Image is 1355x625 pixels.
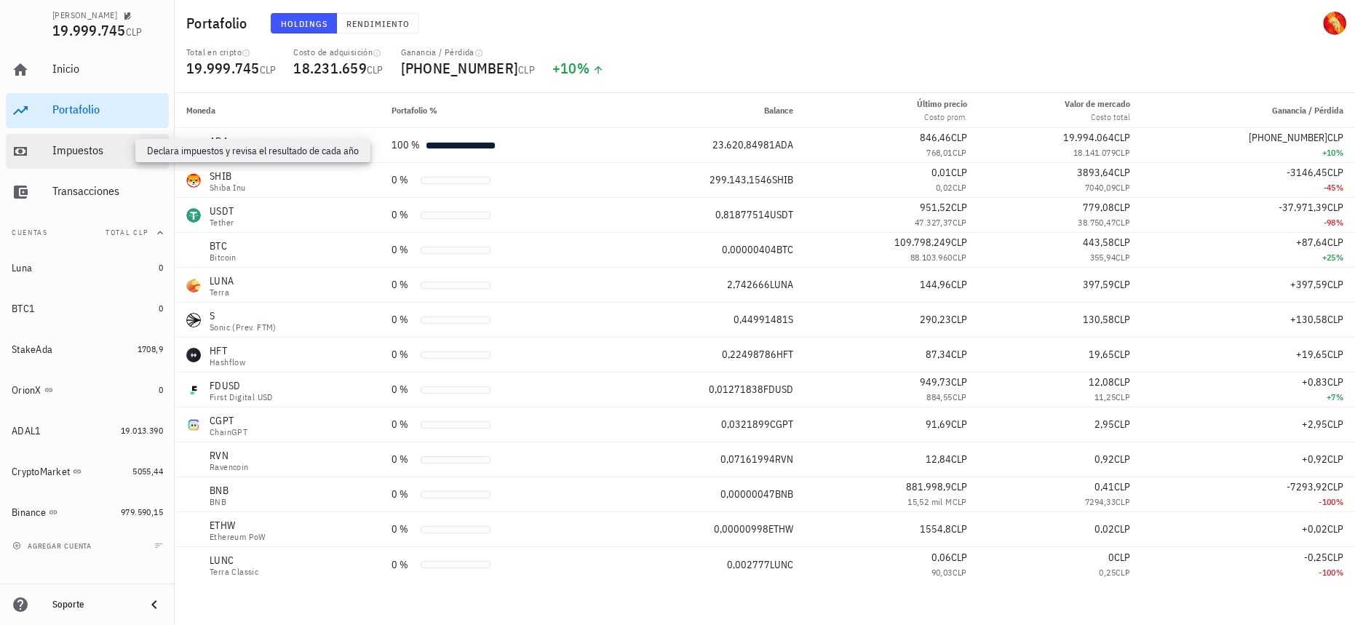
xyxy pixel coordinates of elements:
[52,184,163,198] div: Transacciones
[1078,217,1116,228] span: 38.750,47
[1153,495,1343,509] div: -100
[186,557,201,572] div: LUNC-icon
[1114,236,1130,249] span: CLP
[926,391,952,402] span: 884,55
[1327,166,1343,179] span: CLP
[951,278,967,291] span: CLP
[1083,278,1114,291] span: 397,59
[186,278,201,292] div: LUNA-icon
[775,487,793,501] span: BNB
[210,134,242,148] div: ADA
[1323,12,1346,35] div: avatar
[1083,236,1114,249] span: 443,58
[577,58,589,78] span: %
[186,138,201,153] div: ADA-icon
[210,483,229,498] div: BNB
[126,25,143,39] span: CLP
[1153,250,1343,265] div: +25
[1065,97,1130,111] div: Valor de mercado
[907,496,952,507] span: 15,52 mil M
[1094,418,1114,431] span: 2,95
[951,480,967,493] span: CLP
[210,463,249,471] div: Ravencoin
[6,454,169,489] a: CryptoMarket 5055,44
[392,487,415,502] div: 0 %
[210,378,273,393] div: FDUSD
[210,343,245,358] div: HFT
[936,182,953,193] span: 0,02
[720,453,775,466] span: 0,07161994
[186,105,215,116] span: Moneda
[367,63,384,76] span: CLP
[392,138,420,153] div: 100 %
[926,147,952,158] span: 768,01
[392,347,415,362] div: 0 %
[210,183,246,192] div: Shiba Inu
[1336,496,1343,507] span: %
[920,278,951,291] span: 144,96
[210,204,234,218] div: USDT
[186,208,201,223] div: USDT-icon
[159,384,163,395] span: 0
[776,348,793,361] span: HFT
[6,495,169,530] a: Binance 979.590,15
[709,383,763,396] span: 0,01271838
[1302,453,1327,466] span: +0,92
[1099,567,1116,578] span: 0,25
[953,147,967,158] span: CLP
[210,568,258,576] div: Terra Classic
[1089,252,1115,263] span: 355,94
[12,506,46,519] div: Binance
[210,148,242,157] div: Cardano
[1336,252,1343,263] span: %
[12,384,41,397] div: OrionX
[392,207,415,223] div: 0 %
[138,343,163,354] span: 1708,9
[1114,348,1130,361] span: CLP
[931,551,951,564] span: 0,06
[6,93,169,128] a: Portafolio
[951,313,967,326] span: CLP
[953,217,967,228] span: CLP
[293,58,367,78] span: 18.231.659
[401,47,535,58] div: Ganancia / Pérdida
[1094,480,1114,493] span: 0,41
[951,166,967,179] span: CLP
[1153,180,1343,195] div: -45
[775,138,793,151] span: ADA
[186,487,201,502] div: BNB-icon
[951,418,967,431] span: CLP
[121,425,163,436] span: 19.013.390
[1094,391,1116,402] span: 11,25
[52,62,163,76] div: Inicio
[727,558,770,571] span: 0,002777
[1296,236,1327,249] span: +87,64
[770,278,793,291] span: LUNA
[1089,348,1114,361] span: 19,65
[210,428,247,437] div: ChainGPT
[210,498,229,506] div: BNB
[52,599,134,610] div: Soporte
[770,418,793,431] span: CGPT
[1114,418,1130,431] span: CLP
[1142,93,1355,128] th: Ganancia / Pérdida: Sin ordenar. Pulse para ordenar de forma ascendente.
[260,63,277,76] span: CLP
[1302,522,1327,536] span: +0,02
[720,487,775,501] span: 0,00000047
[926,418,951,431] span: 91,69
[1114,278,1130,291] span: CLP
[210,518,266,533] div: ETHW
[210,358,245,367] div: Hashflow
[380,93,611,128] th: Portafolio %: Sin ordenar. Pulse para ordenar de forma ascendente.
[1153,565,1343,580] div: -100
[12,343,52,356] div: StakeAda
[52,20,126,40] span: 19.999.745
[552,61,604,76] div: +10
[175,93,380,128] th: Moneda
[951,453,967,466] span: CLP
[1116,496,1130,507] span: CLP
[953,252,967,263] span: CLP
[15,541,92,551] span: agregar cuenta
[1114,313,1130,326] span: CLP
[52,9,117,21] div: [PERSON_NAME]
